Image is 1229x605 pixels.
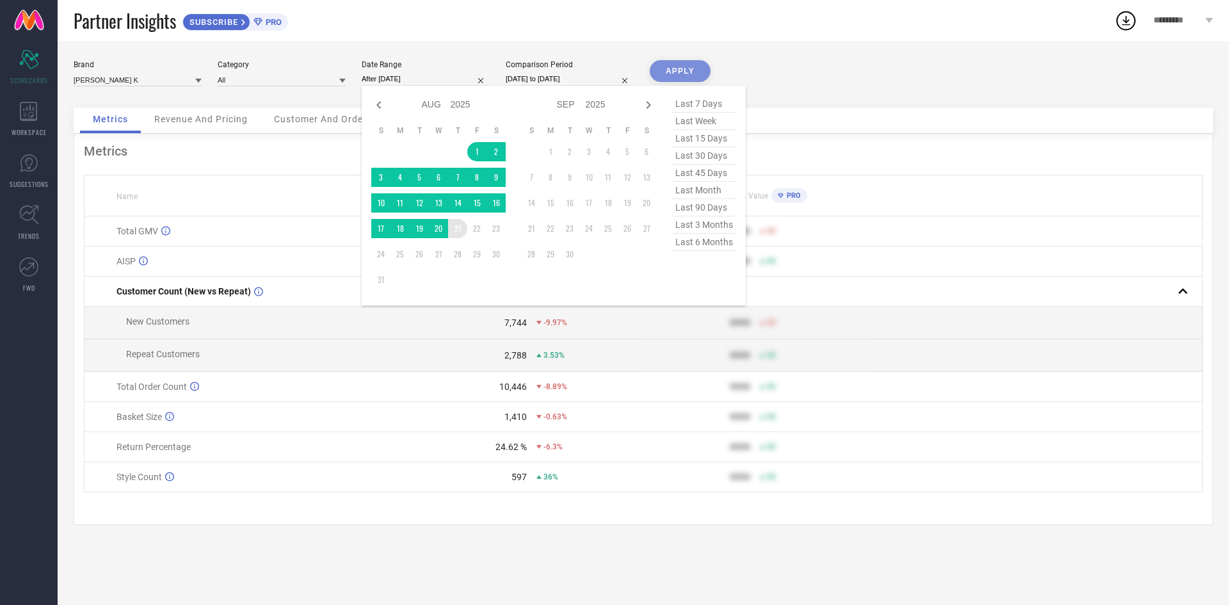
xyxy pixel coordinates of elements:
th: Saturday [637,125,656,136]
td: Wed Sep 17 2025 [579,193,598,213]
div: 9999 [730,350,750,360]
div: 9999 [730,472,750,482]
span: 50 [767,472,776,481]
span: 3.53% [543,351,565,360]
td: Mon Sep 22 2025 [541,219,560,238]
span: last 30 days [672,147,736,165]
div: 7,744 [504,318,527,328]
span: last 7 days [672,95,736,113]
td: Fri Sep 19 2025 [618,193,637,213]
th: Saturday [486,125,506,136]
td: Sun Sep 28 2025 [522,245,541,264]
span: Total GMV [116,226,158,236]
td: Mon Sep 29 2025 [541,245,560,264]
td: Sun Aug 03 2025 [371,168,390,187]
td: Mon Sep 01 2025 [541,142,560,161]
span: Style Count [116,472,162,482]
td: Mon Aug 25 2025 [390,245,410,264]
span: -8.89% [543,382,567,391]
td: Sat Aug 09 2025 [486,168,506,187]
div: Open download list [1114,9,1137,32]
td: Sat Aug 02 2025 [486,142,506,161]
td: Sat Aug 16 2025 [486,193,506,213]
span: AISP [116,256,136,266]
a: SUBSCRIBEPRO [182,10,288,31]
th: Monday [390,125,410,136]
span: SCORECARDS [10,76,48,85]
span: last 6 months [672,234,736,251]
td: Tue Aug 12 2025 [410,193,429,213]
div: 24.62 % [495,442,527,452]
td: Sun Aug 24 2025 [371,245,390,264]
td: Tue Aug 19 2025 [410,219,429,238]
span: Metrics [93,114,128,124]
span: PRO [262,17,282,27]
td: Mon Sep 15 2025 [541,193,560,213]
th: Sunday [522,125,541,136]
td: Thu Sep 18 2025 [598,193,618,213]
span: -6.3% [543,442,563,451]
th: Friday [618,125,637,136]
td: Sun Sep 14 2025 [522,193,541,213]
td: Sun Aug 10 2025 [371,193,390,213]
div: 9999 [730,318,750,328]
td: Sun Aug 17 2025 [371,219,390,238]
span: 50 [767,257,776,266]
td: Fri Aug 01 2025 [467,142,486,161]
span: 50 [767,442,776,451]
td: Fri Aug 22 2025 [467,219,486,238]
th: Sunday [371,125,390,136]
span: Return Percentage [116,442,191,452]
td: Tue Aug 05 2025 [410,168,429,187]
span: TRENDS [18,231,40,241]
div: Date Range [362,60,490,69]
div: 9999 [730,412,750,422]
div: Previous month [371,97,387,113]
td: Fri Aug 08 2025 [467,168,486,187]
span: 50 [767,318,776,327]
span: last month [672,182,736,199]
td: Sat Sep 20 2025 [637,193,656,213]
span: New Customers [126,316,189,327]
th: Tuesday [560,125,579,136]
td: Sat Sep 13 2025 [637,168,656,187]
span: last 15 days [672,130,736,147]
div: 2,788 [504,350,527,360]
input: Select comparison period [506,72,634,86]
td: Tue Sep 23 2025 [560,219,579,238]
th: Monday [541,125,560,136]
span: Revenue And Pricing [154,114,248,124]
span: Partner Insights [74,8,176,34]
span: last week [672,113,736,130]
span: Customer Count (New vs Repeat) [116,286,251,296]
th: Tuesday [410,125,429,136]
td: Thu Aug 28 2025 [448,245,467,264]
td: Sun Sep 21 2025 [522,219,541,238]
td: Wed Aug 06 2025 [429,168,448,187]
span: PRO [783,191,801,200]
div: 597 [511,472,527,482]
th: Wednesday [429,125,448,136]
td: Thu Sep 04 2025 [598,142,618,161]
span: WORKSPACE [12,127,47,137]
span: 36% [543,472,558,481]
td: Tue Sep 02 2025 [560,142,579,161]
td: Thu Sep 11 2025 [598,168,618,187]
div: Comparison Period [506,60,634,69]
span: -9.97% [543,318,567,327]
td: Tue Sep 16 2025 [560,193,579,213]
span: SUBSCRIBE [183,17,241,27]
td: Wed Sep 24 2025 [579,219,598,238]
div: 1,410 [504,412,527,422]
td: Fri Aug 29 2025 [467,245,486,264]
td: Mon Aug 11 2025 [390,193,410,213]
span: Name [116,192,138,201]
td: Sun Aug 31 2025 [371,270,390,289]
td: Wed Aug 13 2025 [429,193,448,213]
div: Brand [74,60,202,69]
span: -0.63% [543,412,567,421]
span: last 45 days [672,165,736,182]
th: Wednesday [579,125,598,136]
td: Mon Aug 18 2025 [390,219,410,238]
td: Fri Aug 15 2025 [467,193,486,213]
